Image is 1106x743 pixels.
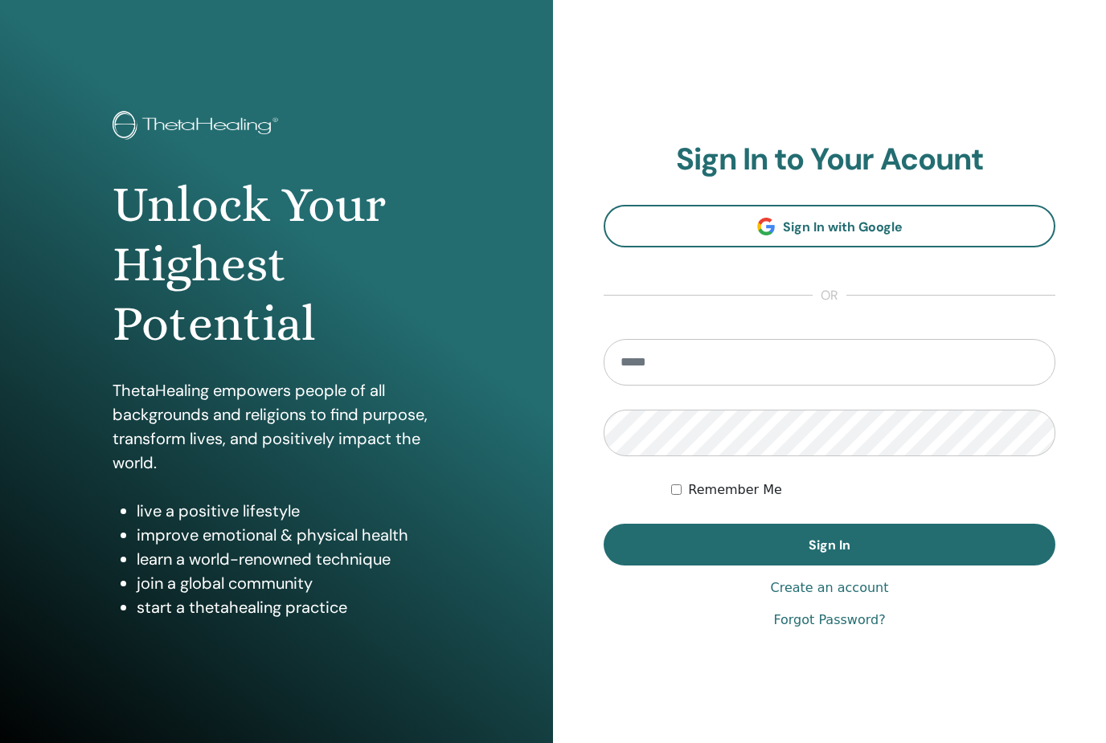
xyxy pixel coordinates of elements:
a: Forgot Password? [773,610,885,630]
li: live a positive lifestyle [137,499,441,523]
li: improve emotional & physical health [137,523,441,547]
li: learn a world-renowned technique [137,547,441,571]
a: Sign In with Google [604,205,1055,247]
li: join a global community [137,571,441,595]
li: start a thetahealing practice [137,595,441,619]
h2: Sign In to Your Acount [604,141,1055,178]
span: Sign In [809,537,850,553]
div: Keep me authenticated indefinitely or until I manually logout [671,480,1055,500]
p: ThetaHealing empowers people of all backgrounds and religions to find purpose, transform lives, a... [113,378,441,475]
span: or [813,286,846,305]
a: Create an account [770,578,888,598]
label: Remember Me [688,480,782,500]
button: Sign In [604,524,1055,565]
span: Sign In with Google [783,218,903,235]
h1: Unlock Your Highest Potential [113,175,441,354]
